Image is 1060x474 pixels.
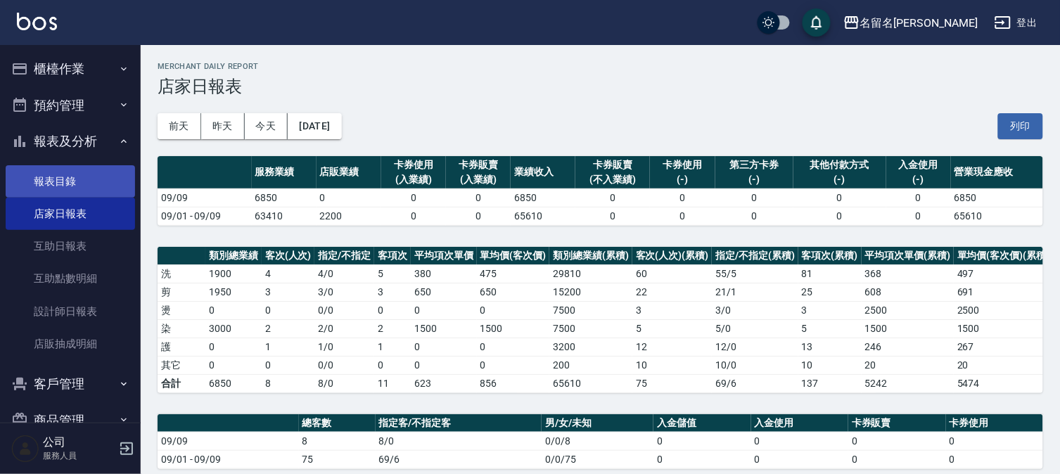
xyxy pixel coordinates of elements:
[653,450,751,468] td: 0
[158,264,205,283] td: 洗
[314,301,374,319] td: 0 / 0
[946,432,1043,450] td: 0
[803,8,831,37] button: save
[477,264,550,283] td: 475
[951,188,1043,207] td: 6850
[860,14,978,32] div: 名留名[PERSON_NAME]
[158,450,299,468] td: 09/01 - 09/09
[862,264,954,283] td: 368
[954,319,1053,338] td: 1500
[632,264,713,283] td: 60
[653,432,751,450] td: 0
[954,264,1053,283] td: 497
[374,247,411,265] th: 客項次
[6,123,135,160] button: 報表及分析
[314,319,374,338] td: 2 / 0
[252,188,317,207] td: 6850
[314,356,374,374] td: 0 / 0
[411,301,477,319] td: 0
[712,338,798,356] td: 12 / 0
[385,158,442,172] div: 卡券使用
[374,264,411,283] td: 5
[549,374,632,392] td: 65610
[411,283,477,301] td: 650
[205,319,262,338] td: 3000
[288,113,341,139] button: [DATE]
[862,283,954,301] td: 608
[374,374,411,392] td: 11
[797,172,882,187] div: (-)
[712,374,798,392] td: 69/6
[6,198,135,230] a: 店家日報表
[793,207,886,225] td: 0
[6,87,135,124] button: 預約管理
[6,328,135,360] a: 店販抽成明細
[262,374,315,392] td: 8
[477,283,550,301] td: 650
[317,156,381,189] th: 店販業績
[579,158,646,172] div: 卡券販賣
[798,338,862,356] td: 13
[43,435,115,449] h5: 公司
[411,319,477,338] td: 1500
[317,188,381,207] td: 0
[579,172,646,187] div: (不入業績)
[751,414,848,433] th: 入金使用
[542,432,653,450] td: 0/0/8
[890,158,947,172] div: 入金使用
[477,374,550,392] td: 856
[374,356,411,374] td: 0
[632,374,713,392] td: 75
[446,188,511,207] td: 0
[838,8,983,37] button: 名留名[PERSON_NAME]
[954,374,1053,392] td: 5474
[951,156,1043,189] th: 營業現金應收
[954,247,1053,265] th: 單均價(客次價)(累積)
[632,319,713,338] td: 5
[712,301,798,319] td: 3 / 0
[477,319,550,338] td: 1500
[650,188,715,207] td: 0
[158,188,252,207] td: 09/09
[6,295,135,328] a: 設計師日報表
[205,283,262,301] td: 1950
[205,247,262,265] th: 類別總業績
[205,374,262,392] td: 6850
[158,338,205,356] td: 護
[252,207,317,225] td: 63410
[998,113,1043,139] button: 列印
[6,262,135,295] a: 互助點數明細
[798,356,862,374] td: 10
[158,432,299,450] td: 09/09
[262,264,315,283] td: 4
[549,283,632,301] td: 15200
[549,356,632,374] td: 200
[632,247,713,265] th: 客次(人次)(累積)
[158,77,1043,96] h3: 店家日報表
[381,188,446,207] td: 0
[262,247,315,265] th: 客次(人次)
[376,432,542,450] td: 8/0
[201,113,245,139] button: 昨天
[411,247,477,265] th: 平均項次單價
[542,450,653,468] td: 0/0/75
[542,414,653,433] th: 男/女/未知
[262,356,315,374] td: 0
[205,301,262,319] td: 0
[719,158,791,172] div: 第三方卡券
[314,338,374,356] td: 1 / 0
[411,374,477,392] td: 623
[374,319,411,338] td: 2
[954,356,1053,374] td: 20
[951,207,1043,225] td: 65610
[158,207,252,225] td: 09/01 - 09/09
[862,338,954,356] td: 246
[886,188,951,207] td: 0
[798,283,862,301] td: 25
[376,414,542,433] th: 指定客/不指定客
[262,319,315,338] td: 2
[793,188,886,207] td: 0
[549,319,632,338] td: 7500
[719,172,791,187] div: (-)
[299,450,376,468] td: 75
